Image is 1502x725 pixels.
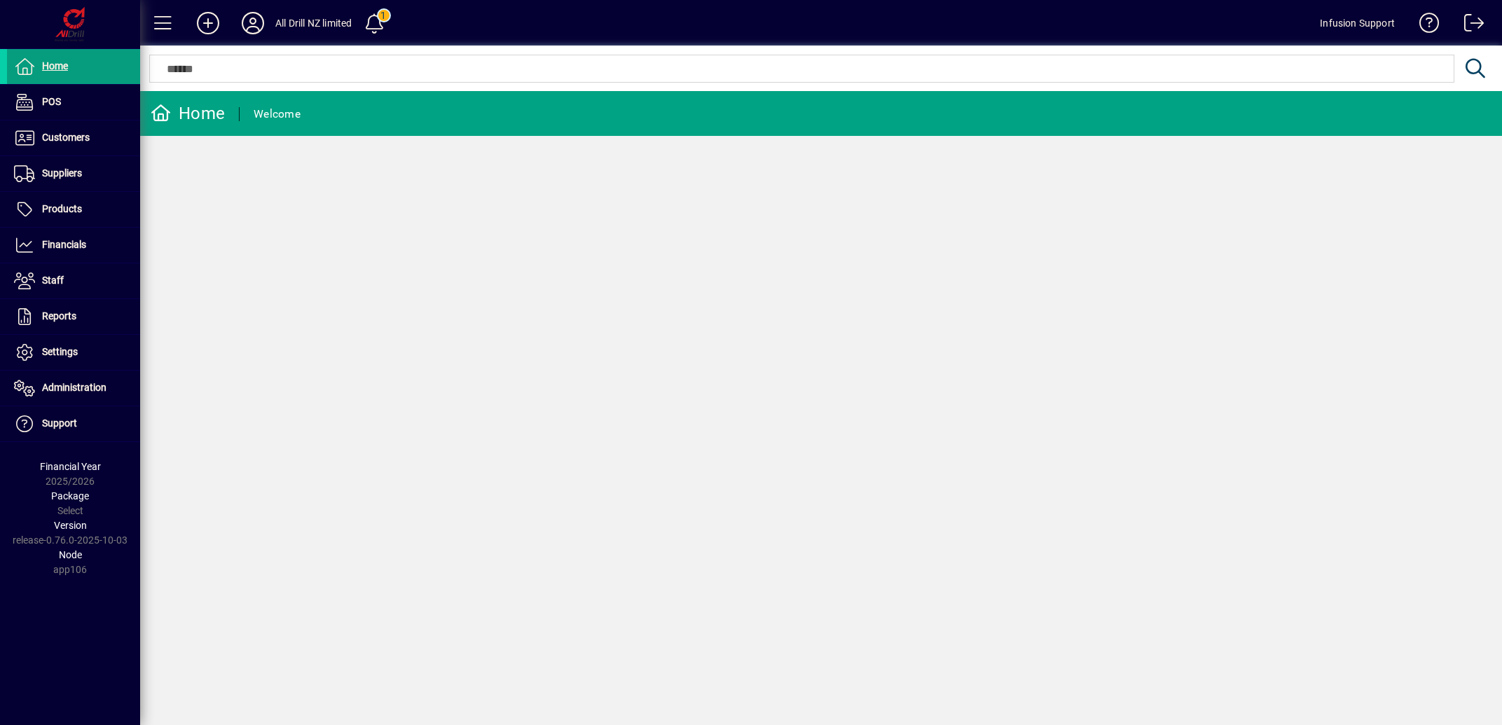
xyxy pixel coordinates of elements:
[7,228,140,263] a: Financials
[42,96,61,107] span: POS
[54,520,87,531] span: Version
[42,167,82,179] span: Suppliers
[7,85,140,120] a: POS
[7,192,140,227] a: Products
[7,406,140,441] a: Support
[59,549,82,560] span: Node
[7,299,140,334] a: Reports
[1320,12,1395,34] div: Infusion Support
[254,103,301,125] div: Welcome
[186,11,230,36] button: Add
[1409,3,1440,48] a: Knowledge Base
[42,203,82,214] span: Products
[1454,3,1484,48] a: Logout
[42,382,106,393] span: Administration
[151,102,225,125] div: Home
[42,275,64,286] span: Staff
[7,335,140,370] a: Settings
[51,490,89,502] span: Package
[42,346,78,357] span: Settings
[7,156,140,191] a: Suppliers
[42,417,77,429] span: Support
[42,60,68,71] span: Home
[42,239,86,250] span: Financials
[275,12,352,34] div: All Drill NZ limited
[230,11,275,36] button: Profile
[7,120,140,156] a: Customers
[7,371,140,406] a: Administration
[7,263,140,298] a: Staff
[42,310,76,322] span: Reports
[42,132,90,143] span: Customers
[40,461,101,472] span: Financial Year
